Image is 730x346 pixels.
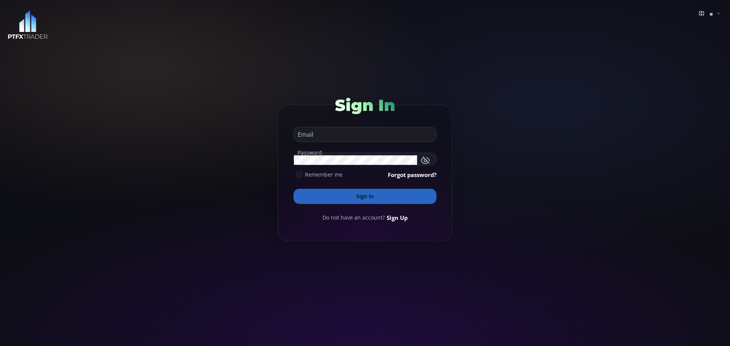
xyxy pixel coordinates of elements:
img: LOGO [8,10,48,39]
div: Do not have an account? [294,213,436,222]
a: Forgot password? [388,171,436,179]
button: Sign In [294,189,436,204]
span: Remember me [305,171,343,179]
span: Sign In [335,95,395,115]
a: Sign Up [387,213,408,222]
